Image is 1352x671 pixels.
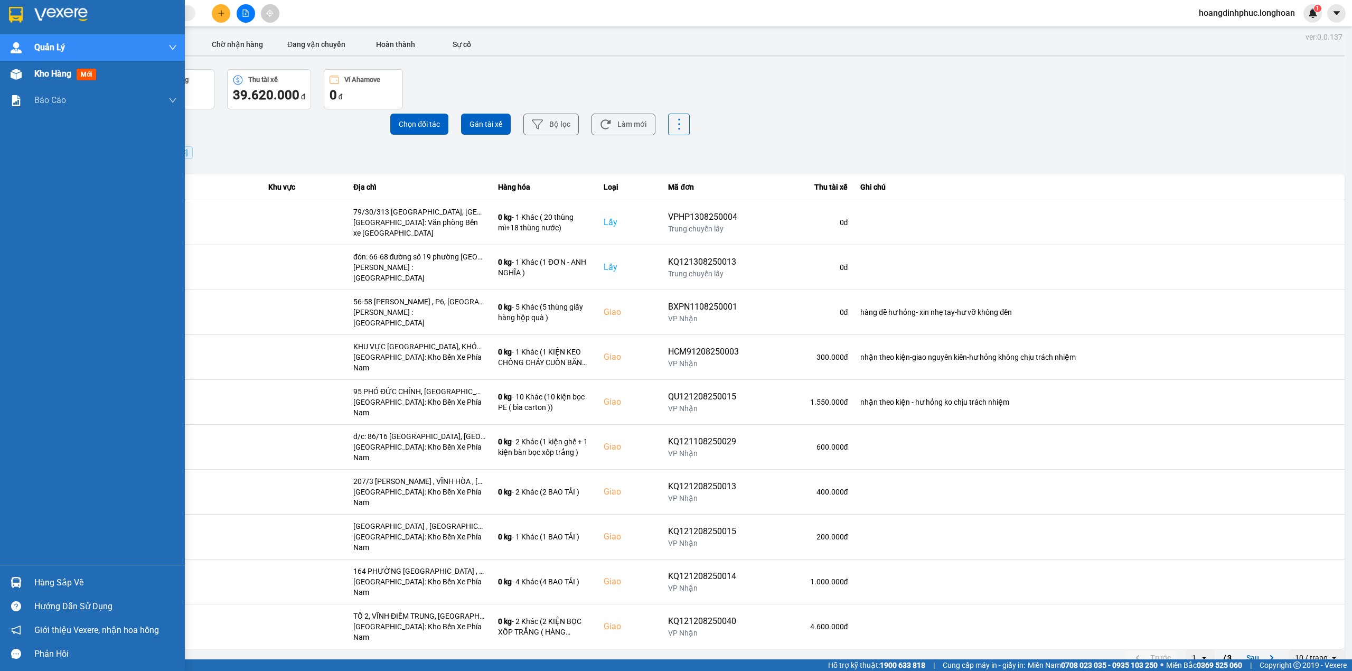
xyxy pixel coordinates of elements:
[77,69,96,80] span: mới
[752,217,848,228] div: 0 đ
[604,216,656,229] div: Lấy
[828,659,925,671] span: Hỗ trợ kỹ thuật:
[242,10,249,17] span: file-add
[752,262,848,273] div: 0 đ
[860,352,1338,362] div: nhận theo kiện-giao nguyên kiên-hư hỏng không chịu trách nhiệm
[353,352,485,373] div: [GEOGRAPHIC_DATA]: Kho Bến Xe Phía Nam
[330,87,397,104] div: đ
[34,646,177,662] div: Phản hồi
[1166,659,1242,671] span: Miền Bắc
[498,392,591,413] div: - 10 Khác (10 kiện bọc PE ( bìa carton ))
[11,69,22,80] img: warehouse-icon
[212,4,230,23] button: plus
[11,625,21,635] span: notification
[604,620,656,633] div: Giao
[668,313,739,324] div: VP Nhận
[324,69,403,109] button: Ví Ahamove0 đ
[662,174,745,200] th: Mã đơn
[353,611,485,621] div: TỔ 2, VĨNH ĐIỀM TRUNG, [GEOGRAPHIC_DATA], [GEOGRAPHIC_DATA] ( KẾ BÊN SIÊU THỊ GOO)
[435,34,488,55] button: Sự cố
[11,577,22,588] img: warehouse-icon
[248,76,278,83] div: Thu tài xế
[668,538,739,548] div: VP Nhận
[498,302,591,323] div: - 5 Khác (5 thùng giấy hàng hộp quà )
[880,661,925,669] strong: 1900 633 818
[34,69,71,79] span: Kho hàng
[668,390,739,403] div: QU121208250015
[34,575,177,591] div: Hàng sắp về
[604,530,656,543] div: Giao
[523,114,579,135] button: Bộ lọc
[668,570,739,583] div: KQ121208250014
[1306,32,1342,42] div: ver: 0.0.137
[353,487,485,508] div: [GEOGRAPHIC_DATA]: Kho Bến Xe Phía Nam
[604,306,656,319] div: Giao
[266,10,274,17] span: aim
[668,448,739,459] div: VP Nhận
[668,525,739,538] div: KQ121208250015
[168,43,177,52] span: down
[261,4,279,23] button: aim
[860,397,1338,407] div: nhận theo kiện - hư hỏng ko chịu trách nhiệm
[1330,654,1338,662] svg: open
[218,10,225,17] span: plus
[11,95,22,106] img: solution-icon
[34,599,177,614] div: Hướng dẫn sử dụng
[237,4,255,23] button: file-add
[604,261,656,274] div: Lấy
[233,87,305,104] div: đ
[604,351,656,364] div: Giao
[604,396,656,408] div: Giao
[353,532,485,553] div: [GEOGRAPHIC_DATA]: Kho Bến Xe Phía Nam
[1240,650,1284,666] button: next page. current page 1 / 3
[353,386,485,397] div: 95 PHÓ ĐỨC CHÍNH, [GEOGRAPHIC_DATA], [GEOGRAPHIC_DATA], [GEOGRAPHIC_DATA], [GEOGRAPHIC_DATA]
[668,493,739,504] div: VP Nhận
[604,441,656,453] div: Giao
[1160,663,1163,667] span: ⚪️
[34,41,65,54] span: Quản Lý
[668,403,739,414] div: VP Nhận
[668,435,739,448] div: KQ121108250029
[353,576,485,598] div: [GEOGRAPHIC_DATA]: Kho Bến Xe Phía Nam
[1329,653,1330,663] input: Selected 10 / trang.
[353,262,485,283] div: [PERSON_NAME] : [GEOGRAPHIC_DATA]
[1327,4,1346,23] button: caret-down
[1250,659,1252,671] span: |
[353,207,485,217] div: 79/30/313 [GEOGRAPHIC_DATA], [GEOGRAPHIC_DATA], [GEOGRAPHIC_DATA]
[752,352,848,362] div: 300.000 đ
[498,487,591,497] div: - 2 Khác (2 BAO TẢI )
[1223,651,1232,664] span: / 3
[470,119,502,129] span: Gán tài xế
[498,258,512,266] span: 0 kg
[1192,653,1196,663] div: 1
[668,480,739,493] div: KQ121208250013
[1200,654,1208,662] svg: open
[168,96,177,105] span: down
[356,34,435,55] button: Hoàn thành
[1308,8,1318,18] img: icon-new-feature
[353,442,485,463] div: [GEOGRAPHIC_DATA]: Kho Bến Xe Phía Nam
[1293,661,1301,669] span: copyright
[1197,661,1242,669] strong: 0369 525 060
[11,601,21,611] span: question-circle
[668,256,739,268] div: KQ121308250013
[9,7,23,23] img: logo-vxr
[752,576,848,587] div: 1.000.000 đ
[353,397,485,418] div: [GEOGRAPHIC_DATA]: Kho Bến Xe Phía Nam
[498,576,591,587] div: - 4 Khác (4 BAO TẢI )
[752,181,848,193] div: Thu tài xế
[498,347,591,368] div: - 1 Khác (1 KIỆN KEO CHỐNG CHÁY CUỐN BĂNG KEO )
[668,583,739,593] div: VP Nhận
[1314,5,1321,12] sup: 1
[492,174,597,200] th: Hàng hóa
[498,348,512,356] span: 0 kg
[854,174,1345,200] th: Ghi chú
[752,442,848,452] div: 600.000 đ
[1125,650,1177,666] button: previous page. current page 1 / 3
[498,436,591,458] div: - 2 Khác (1 kiện ghế + 1 kiện bàn bọc xốp trắng )
[1061,661,1158,669] strong: 0708 023 035 - 0935 103 250
[461,114,511,135] button: Gán tài xế
[262,174,347,200] th: Khu vực
[498,533,512,541] span: 0 kg
[860,307,1338,318] div: hàng dễ hư hỏng- xin nhẹ tay-hư vỡ không đền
